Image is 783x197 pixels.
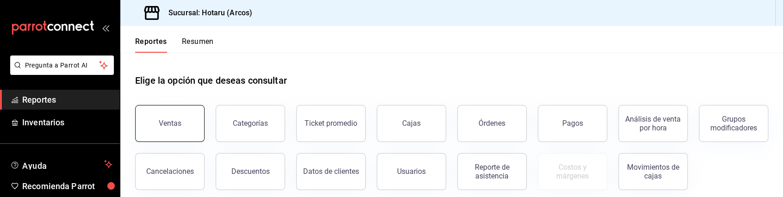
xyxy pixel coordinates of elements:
[457,153,527,190] button: Reporte de asistencia
[233,119,268,128] div: Categorías
[22,159,100,170] span: Ayuda
[624,163,682,180] div: Movimientos de cajas
[231,167,270,176] div: Descuentos
[397,167,426,176] div: Usuarios
[478,119,505,128] div: Órdenes
[135,153,205,190] button: Cancelaciones
[699,105,768,142] button: Grupos modificadores
[544,163,601,180] div: Costos y márgenes
[457,105,527,142] button: Órdenes
[216,105,285,142] button: Categorías
[22,93,112,106] span: Reportes
[10,55,114,75] button: Pregunta a Parrot AI
[618,105,688,142] button: Análisis de venta por hora
[135,74,287,87] h1: Elige la opción que deseas consultar
[6,67,114,77] a: Pregunta a Parrot AI
[538,153,607,190] button: Contrata inventarios para ver este reporte
[402,119,421,128] div: Cajas
[146,167,194,176] div: Cancelaciones
[135,37,214,53] div: navigation tabs
[135,105,205,142] button: Ventas
[22,116,112,129] span: Inventarios
[296,153,366,190] button: Datos de clientes
[304,119,357,128] div: Ticket promedio
[182,37,214,53] button: Resumen
[102,24,109,31] button: open_drawer_menu
[624,115,682,132] div: Análisis de venta por hora
[618,153,688,190] button: Movimientos de cajas
[538,105,607,142] button: Pagos
[705,115,762,132] div: Grupos modificadores
[377,153,446,190] button: Usuarios
[377,105,446,142] button: Cajas
[22,180,112,192] span: Recomienda Parrot
[296,105,366,142] button: Ticket promedio
[25,61,99,70] span: Pregunta a Parrot AI
[463,163,521,180] div: Reporte de asistencia
[216,153,285,190] button: Descuentos
[159,119,181,128] div: Ventas
[562,119,583,128] div: Pagos
[303,167,359,176] div: Datos de clientes
[135,37,167,53] button: Reportes
[161,7,252,18] h3: Sucursal: Hotaru (Arcos)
